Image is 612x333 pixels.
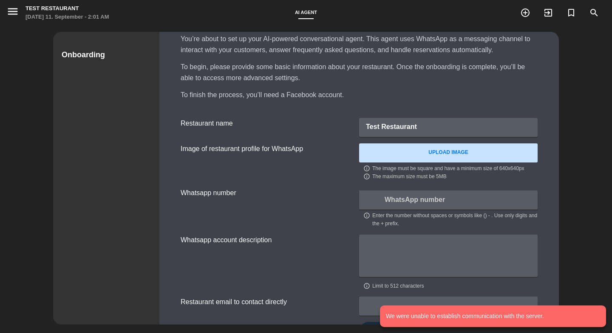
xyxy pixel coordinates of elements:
[566,8,576,18] i: turned_in_not
[181,34,538,56] div: You’re about to set up your AI-powered conversational agent. This agent uses WhatsApp as a messag...
[181,187,359,228] div: Whatsapp number
[181,297,359,316] div: Restaurant email to contact directly
[428,148,468,157] ngx-dropzone-label: UPLOAD IMAGE
[372,165,524,173] span: The image must be square and have a minimum size of 640x640px
[291,10,321,15] span: AI Agent
[25,4,109,13] div: Test Restaurant
[372,173,447,181] span: The maximum size must be 5MB
[181,118,359,137] div: Restaurant name
[359,190,538,210] input: WhatsApp number
[372,282,424,291] span: Limit to 512 characters
[589,8,599,18] i: search
[543,8,553,18] i: exit_to_app
[520,8,530,18] i: add_circle_outline
[181,90,538,101] div: To finish the process, you’ll need a Facebook account.
[380,305,606,327] notyf-toast: We were unable to establish communication with the server.
[6,5,19,18] i: menu
[62,49,151,61] div: Onboarding
[363,212,370,228] span: info
[363,283,370,291] span: info
[181,62,538,84] div: To begin, please provide some basic information about your restaurant. Once the onboarding is com...
[363,173,370,181] span: info
[359,118,538,137] div: Test Restaurant
[25,13,109,21] div: [DATE] 11. September - 2:01 AM
[6,5,19,20] button: menu
[181,143,348,154] div: Image of restaurant profile for WhatsApp
[372,212,538,228] span: Enter the number without spaces or symbols like () - . Use only digits and the + prefix.
[363,165,370,173] span: info
[181,235,359,290] div: Whatsapp account description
